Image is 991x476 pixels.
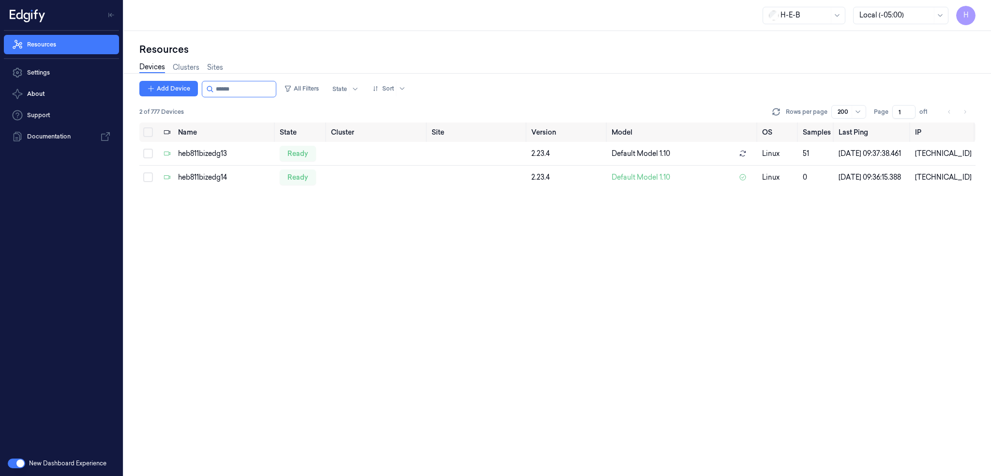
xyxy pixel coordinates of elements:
div: heb811bizedg13 [178,149,272,159]
div: 51 [803,149,831,159]
button: Select row [143,149,153,158]
div: 2.23.4 [531,172,604,183]
a: Settings [4,63,119,82]
button: H [956,6,976,25]
th: OS [758,123,799,142]
th: Cluster [327,123,427,142]
a: Sites [207,62,223,73]
th: State [276,123,328,142]
a: Resources [4,35,119,54]
div: [DATE] 09:36:15.388 [839,172,907,183]
div: [TECHNICAL_ID] [915,172,972,183]
button: Toggle Navigation [104,7,119,23]
span: Default Model 1.10 [612,149,670,159]
div: Resources [139,43,976,56]
th: Last Ping [835,123,911,142]
div: [DATE] 09:37:38.461 [839,149,907,159]
button: All Filters [280,81,323,96]
p: linux [762,149,795,159]
th: Samples [799,123,835,142]
button: Select row [143,172,153,182]
div: ready [280,146,316,161]
a: Clusters [173,62,199,73]
button: About [4,84,119,104]
span: of 1 [919,107,935,116]
div: [TECHNICAL_ID] [915,149,972,159]
button: Add Device [139,81,198,96]
span: Default Model 1.10 [612,172,670,183]
p: linux [762,172,795,183]
a: Devices [139,62,165,73]
th: Name [174,123,276,142]
div: heb811bizedg14 [178,172,272,183]
p: Rows per page [786,107,827,116]
th: Version [527,123,608,142]
div: 2.23.4 [531,149,604,159]
th: Model [608,123,758,142]
button: Select all [143,127,153,137]
a: Support [4,106,119,125]
span: Page [874,107,888,116]
th: Site [428,123,527,142]
nav: pagination [943,105,972,119]
th: IP [911,123,976,142]
a: Documentation [4,127,119,146]
div: 0 [803,172,831,183]
span: 2 of 777 Devices [139,107,184,116]
div: ready [280,169,316,185]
